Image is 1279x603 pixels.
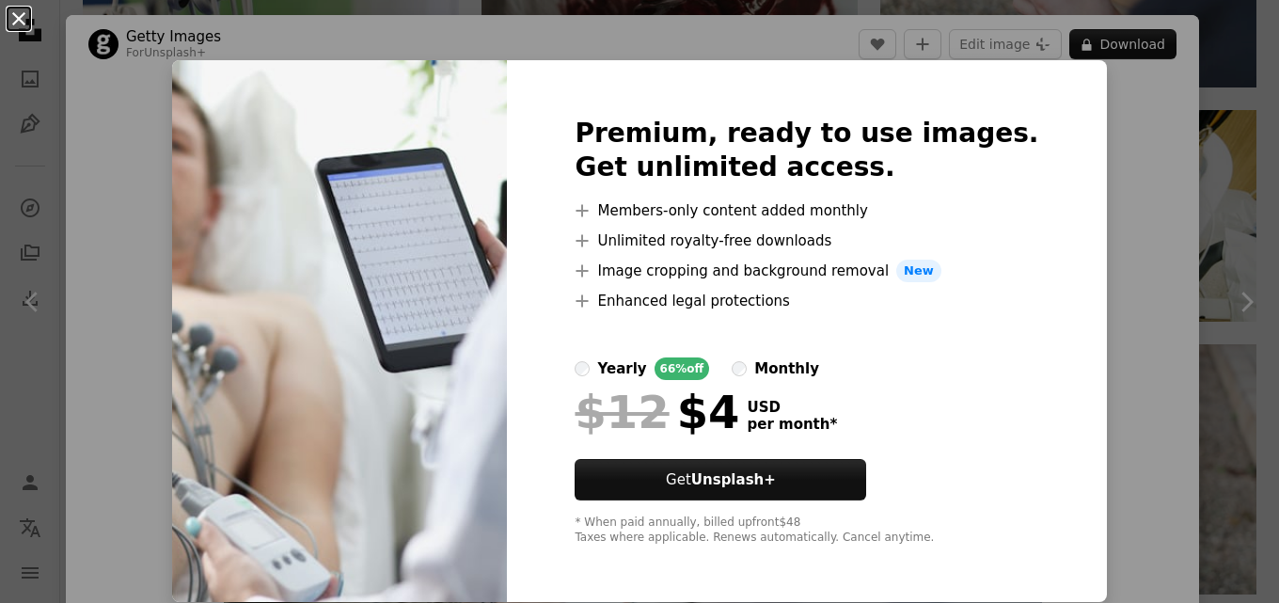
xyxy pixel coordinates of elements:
[575,361,590,376] input: yearly66%off
[754,357,819,380] div: monthly
[575,290,1038,312] li: Enhanced legal protections
[597,357,646,380] div: yearly
[732,361,747,376] input: monthly
[691,471,776,488] strong: Unsplash+
[575,199,1038,222] li: Members-only content added monthly
[575,388,669,436] span: $12
[575,459,866,500] button: GetUnsplash+
[575,117,1038,184] h2: Premium, ready to use images. Get unlimited access.
[747,416,837,433] span: per month *
[896,260,941,282] span: New
[575,260,1038,282] li: Image cropping and background removal
[172,60,507,602] img: premium_photo-1702598502002-f36d61e5c9a3
[575,230,1038,252] li: Unlimited royalty-free downloads
[575,516,1038,546] div: * When paid annually, billed upfront $48 Taxes where applicable. Renews automatically. Cancel any...
[655,357,710,380] div: 66% off
[575,388,739,436] div: $4
[747,399,837,416] span: USD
